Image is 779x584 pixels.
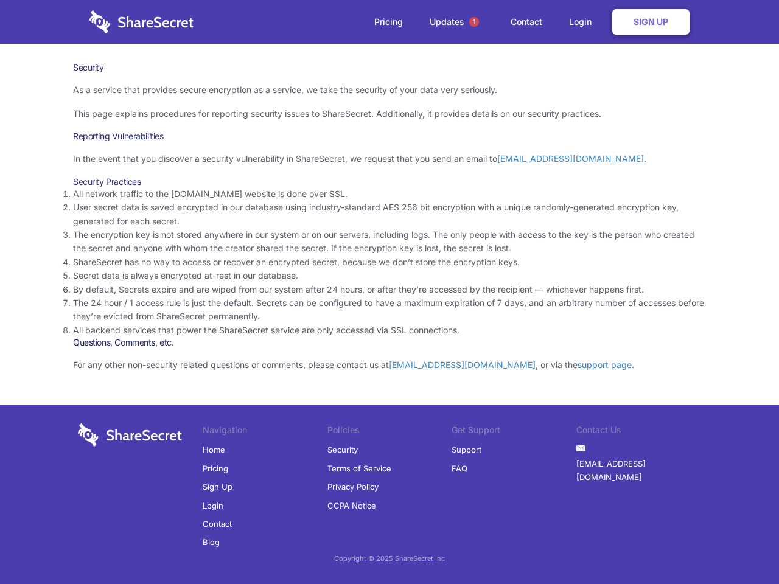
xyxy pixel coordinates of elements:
[327,423,452,440] li: Policies
[73,283,706,296] li: By default, Secrets expire and are wiped from our system after 24 hours, or after they’re accesse...
[452,440,481,459] a: Support
[73,107,706,120] p: This page explains procedures for reporting security issues to ShareSecret. Additionally, it prov...
[452,459,467,478] a: FAQ
[203,478,232,496] a: Sign Up
[327,459,391,478] a: Terms of Service
[498,3,554,41] a: Contact
[497,153,644,164] a: [EMAIL_ADDRESS][DOMAIN_NAME]
[73,131,706,142] h3: Reporting Vulnerabilities
[203,515,232,533] a: Contact
[469,17,479,27] span: 1
[452,423,576,440] li: Get Support
[73,187,706,201] li: All network traffic to the [DOMAIN_NAME] website is done over SSL.
[557,3,610,41] a: Login
[327,496,376,515] a: CCPA Notice
[576,423,701,440] li: Contact Us
[203,496,223,515] a: Login
[73,255,706,269] li: ShareSecret has no way to access or recover an encrypted secret, because we don’t store the encry...
[327,478,379,496] a: Privacy Policy
[73,269,706,282] li: Secret data is always encrypted at-rest in our database.
[73,83,706,97] p: As a service that provides secure encryption as a service, we take the security of your data very...
[389,360,536,370] a: [EMAIL_ADDRESS][DOMAIN_NAME]
[73,296,706,324] li: The 24 hour / 1 access rule is just the default. Secrets can be configured to have a maximum expi...
[576,454,701,487] a: [EMAIL_ADDRESS][DOMAIN_NAME]
[578,360,632,370] a: support page
[612,9,690,35] a: Sign Up
[73,337,706,348] h3: Questions, Comments, etc.
[89,10,194,33] img: logo-wordmark-white-trans-d4663122ce5f474addd5e946df7df03e33cb6a1c49d2221995e7729f52c070b2.svg
[73,176,706,187] h3: Security Practices
[203,533,220,551] a: Blog
[78,423,182,447] img: logo-wordmark-white-trans-d4663122ce5f474addd5e946df7df03e33cb6a1c49d2221995e7729f52c070b2.svg
[327,440,358,459] a: Security
[73,201,706,228] li: User secret data is saved encrypted in our database using industry-standard AES 256 bit encryptio...
[73,152,706,165] p: In the event that you discover a security vulnerability in ShareSecret, we request that you send ...
[73,228,706,255] li: The encryption key is not stored anywhere in our system or on our servers, including logs. The on...
[73,324,706,337] li: All backend services that power the ShareSecret service are only accessed via SSL connections.
[203,423,327,440] li: Navigation
[203,440,225,459] a: Home
[362,3,415,41] a: Pricing
[73,62,706,73] h1: Security
[203,459,228,478] a: Pricing
[73,358,706,372] p: For any other non-security related questions or comments, please contact us at , or via the .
